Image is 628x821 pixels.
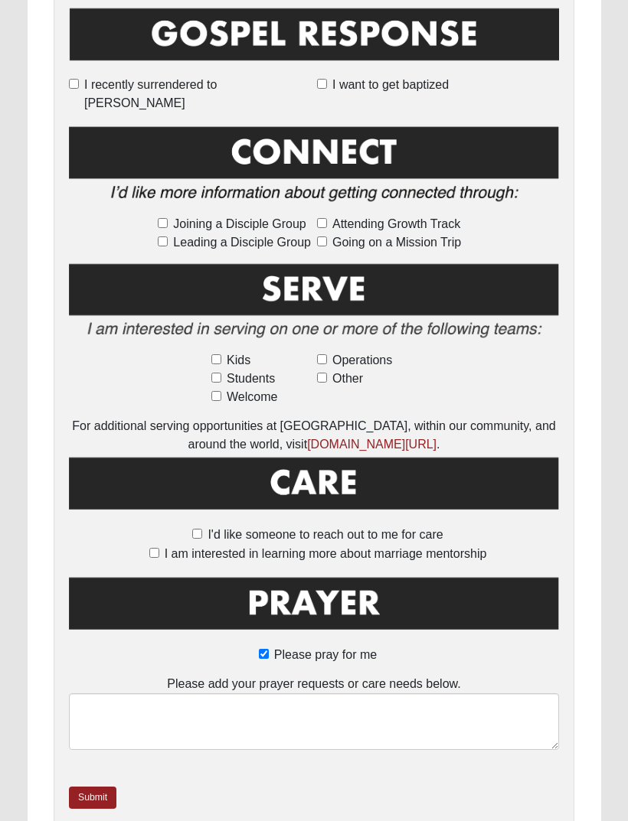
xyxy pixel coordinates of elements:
[317,79,327,89] input: I want to get baptized
[173,215,306,233] span: Joining a Disciple Group
[173,233,311,252] span: Leading a Disciple Group
[332,233,461,252] span: Going on a Mission Trip
[211,373,221,383] input: Students
[227,388,277,406] span: Welcome
[317,218,327,228] input: Attending Growth Track
[317,373,327,383] input: Other
[211,354,221,364] input: Kids
[332,76,449,94] span: I want to get baptized
[69,417,559,454] div: For additional serving opportunities at [GEOGRAPHIC_DATA], within our community, and around the w...
[227,351,250,370] span: Kids
[69,5,559,73] img: GospelResponseBLK.png
[332,351,392,370] span: Operations
[274,648,377,661] span: Please pray for me
[332,370,363,388] span: Other
[227,370,275,388] span: Students
[69,675,559,750] div: Please add your prayer requests or care needs below.
[307,438,437,451] a: [DOMAIN_NAME][URL]
[149,548,159,558] input: I am interested in learning more about marriage mentorship
[332,215,460,233] span: Attending Growth Track
[317,236,327,246] input: Going on a Mission Trip
[69,123,559,212] img: Connect.png
[69,574,559,643] img: Prayer.png
[211,391,221,401] input: Welcome
[84,76,311,112] span: I recently surrendered to [PERSON_NAME]
[317,354,327,364] input: Operations
[165,547,487,560] span: I am interested in learning more about marriage mentorship
[69,787,116,809] a: Submit
[158,236,168,246] input: Leading a Disciple Group
[69,454,559,523] img: Care.png
[192,529,202,539] input: I'd like someone to reach out to me for care
[69,261,559,349] img: Serve2.png
[69,79,79,89] input: I recently surrendered to [PERSON_NAME]
[158,218,168,228] input: Joining a Disciple Group
[208,528,443,541] span: I'd like someone to reach out to me for care
[259,649,269,659] input: Please pray for me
